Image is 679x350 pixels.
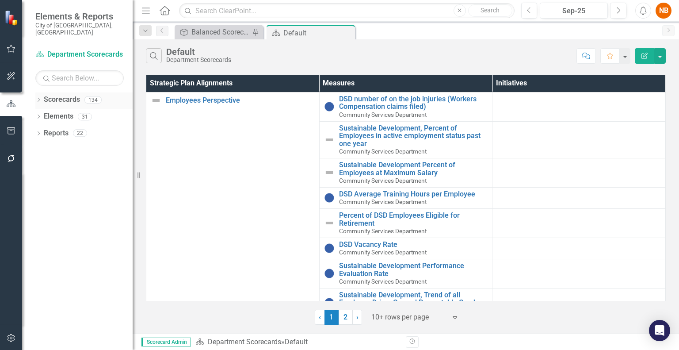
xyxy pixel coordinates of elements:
a: DSD number of on the job injuries (Workers Compensation claims filed) [339,95,488,111]
a: Department Scorecards [208,338,281,346]
span: Community Services Department [339,278,427,285]
span: ‹ [319,313,321,321]
a: Percent of DSD Employees Eligible for Retirement [339,212,488,227]
span: Search [481,7,500,14]
td: Double-Click to Edit Right Click for Context Menu [319,208,492,238]
div: Department Scorecards [166,57,231,63]
div: Default [283,27,353,38]
td: Double-Click to Edit Right Click for Context Menu [319,288,492,317]
a: Reports [44,128,69,138]
div: 22 [73,130,87,137]
span: Community Services Department [339,111,427,118]
a: Sustainable Development Performance Evaluation Rate [339,262,488,277]
a: Employees Perspective [166,96,315,104]
span: Community Services Department [339,249,427,256]
a: Sustainable Development, Trend of all Employee Driver Caused Preventable Crashes [339,291,488,307]
a: Sustainable Development, Percent of Employees in active employment status past one year [339,124,488,148]
a: Sustainable Development Percent of Employees at Maximum Salary [339,161,488,177]
img: Information Unavailable [324,297,335,308]
div: Open Intercom Messenger [649,320,670,341]
span: Elements & Reports [35,11,124,22]
img: Not Defined [151,95,161,106]
div: Default [166,47,231,57]
img: Information Unavailable [324,101,335,112]
button: Search [468,4,512,17]
a: DSD Vacancy Rate [339,241,488,249]
td: Double-Click to Edit Right Click for Context Menu [319,121,492,158]
div: Sep-25 [543,6,605,16]
div: Default [285,338,308,346]
div: » [195,337,399,347]
span: Community Services Department [339,148,427,155]
span: 1 [324,310,339,325]
img: Information Unavailable [324,243,335,254]
button: Sep-25 [540,3,608,19]
td: Double-Click to Edit Right Click for Context Menu [319,259,492,288]
a: Scorecards [44,95,80,105]
span: Community Services Department [339,177,427,184]
img: Information Unavailable [324,192,335,203]
a: Balanced Scorecard [177,27,250,38]
td: Double-Click to Edit Right Click for Context Menu [319,158,492,188]
small: City of [GEOGRAPHIC_DATA], [GEOGRAPHIC_DATA] [35,22,124,36]
td: Double-Click to Edit Right Click for Context Menu [319,92,492,121]
span: Community Services Department [339,227,427,235]
div: 134 [84,96,102,104]
img: ClearPoint Strategy [4,10,20,26]
img: Not Defined [324,218,335,228]
img: Not Defined [324,135,335,145]
td: Double-Click to Edit Right Click for Context Menu [319,187,492,208]
button: NB [656,3,671,19]
a: 2 [339,310,353,325]
input: Search Below... [35,70,124,86]
a: DSD Average Training Hours per Employee [339,190,488,198]
img: Information Unavailable [324,268,335,279]
span: › [356,313,359,321]
a: Department Scorecards [35,50,124,60]
span: Community Services Department [339,198,427,205]
div: 31 [78,113,92,120]
a: Elements [44,112,73,122]
td: Double-Click to Edit Right Click for Context Menu [319,238,492,259]
img: Not Defined [324,167,335,178]
input: Search ClearPoint... [179,3,514,19]
div: Balanced Scorecard [191,27,250,38]
span: Scorecard Admin [141,338,191,346]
